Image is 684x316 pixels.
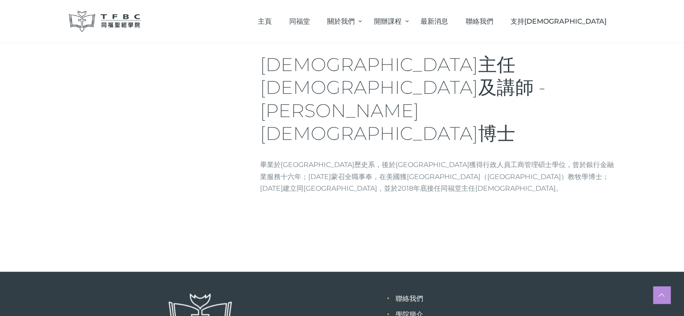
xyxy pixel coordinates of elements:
[365,9,412,34] a: 開辦課程
[421,17,448,25] span: 最新消息
[653,286,670,304] a: Scroll to top
[502,9,616,34] a: 支持[DEMOGRAPHIC_DATA]
[260,53,616,145] h3: [DEMOGRAPHIC_DATA]主任[DEMOGRAPHIC_DATA]及講師 - [PERSON_NAME][DEMOGRAPHIC_DATA]博士
[260,159,616,194] p: 畢業於[GEOGRAPHIC_DATA]歷史系，後於[GEOGRAPHIC_DATA]獲得行政人員工商管理碩士學位，曾於銀行金融業服務十六年；[DATE]蒙召全職事奉，在美國獲[GEOGRAPH...
[249,9,281,34] a: 主頁
[511,17,607,25] span: 支持[DEMOGRAPHIC_DATA]
[457,9,502,34] a: 聯絡我們
[319,9,365,34] a: 關於我們
[374,17,402,25] span: 開辦課程
[280,9,319,34] a: 同福堂
[69,11,141,32] img: 同福聖經學院 TFBC
[327,17,355,25] span: 關於我們
[289,17,310,25] span: 同福堂
[466,17,493,25] span: 聯絡我們
[396,294,423,303] a: 聯絡我們
[258,17,272,25] span: 主頁
[412,9,457,34] a: 最新消息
